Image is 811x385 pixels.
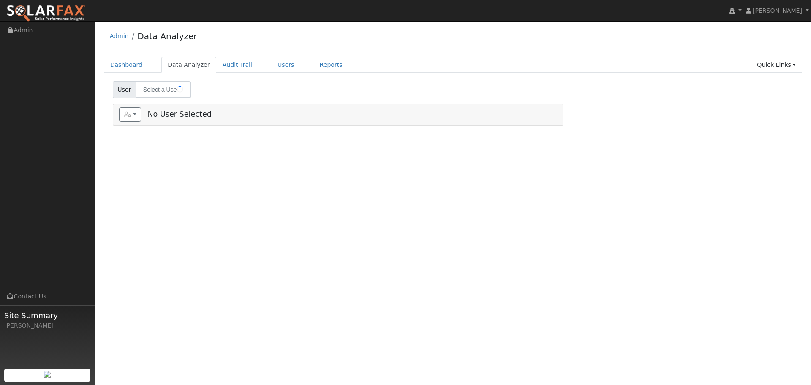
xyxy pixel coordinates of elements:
a: Audit Trail [216,57,259,73]
a: Reports [313,57,349,73]
a: Quick Links [751,57,802,73]
input: Select a User [136,81,191,98]
div: [PERSON_NAME] [4,321,90,330]
span: Site Summary [4,310,90,321]
img: SolarFax [6,5,86,22]
img: retrieve [44,371,51,378]
a: Users [271,57,301,73]
span: User [113,81,136,98]
h5: No User Selected [119,107,557,122]
a: Data Analyzer [161,57,216,73]
span: [PERSON_NAME] [753,7,802,14]
a: Dashboard [104,57,149,73]
a: Admin [110,33,129,39]
a: Data Analyzer [137,31,197,41]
